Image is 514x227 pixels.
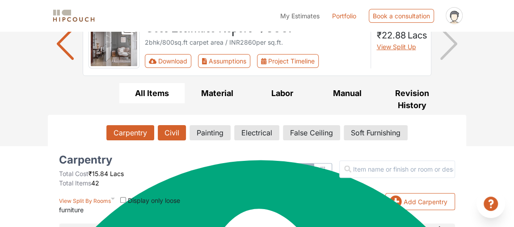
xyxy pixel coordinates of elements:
img: arrow left [57,28,74,60]
span: ₹15.84 [88,170,108,177]
button: Painting [190,125,231,140]
li: 42 [59,178,99,188]
button: Civil [158,125,186,140]
img: logo-horizontal.svg [51,8,96,24]
span: Total Items [59,179,91,187]
button: Material [185,83,250,103]
span: Display only loose furniture [59,197,180,214]
span: logo-horizontal.svg [51,6,96,26]
img: arrow right [440,28,458,60]
div: Book a consultation [369,9,434,23]
span: View Split By Rooms [59,198,111,204]
button: Project Timeline [257,54,319,68]
button: Labor [249,83,315,103]
span: Lacs [407,30,427,41]
button: Download [145,54,192,68]
img: gallery [88,19,139,68]
button: Add Carpentry [385,193,455,210]
button: View Split By Rooms [59,188,115,205]
button: Manual [315,83,380,103]
h5: Carpentry [59,156,112,164]
span: Lacs [110,170,124,177]
span: View Split Up [376,43,416,50]
button: View Split Up [376,42,416,51]
button: False Ceiling [283,125,340,140]
span: My Estimates [280,12,320,20]
input: Item name or finish or room or description [339,160,455,178]
span: ₹22.88 [376,30,405,41]
button: Carpentry [106,125,154,140]
div: 2bhk / 800 sq.ft carpet area / INR 2860 per sq.ft. [145,38,366,47]
div: Toolbar with button groups [145,54,366,68]
span: Total Cost [59,170,88,177]
button: Electrical [234,125,279,140]
h3: Cost Estimate Report - 98007 [145,19,366,36]
button: Soft Furnishing [344,125,408,140]
button: Revision History [379,83,445,115]
div: First group [145,54,326,68]
button: All Items [119,83,185,103]
button: Assumptions [198,54,250,68]
a: Portfolio [332,11,356,21]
